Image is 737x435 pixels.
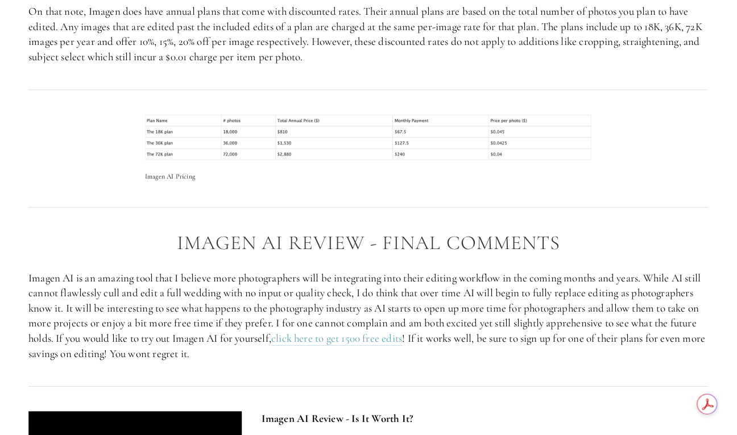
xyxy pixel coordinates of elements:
[28,4,709,64] p: On that note, Imagen does have annual plans that come with discounted rates. Their annual plans a...
[28,271,709,362] p: Imagen AI is an amazing tool that I believe more photographers will be integrating into their edi...
[271,332,402,346] a: click here to get 1500 free edits
[145,171,592,182] p: Imagen AI Pricing
[262,412,413,425] strong: Imagen AI Review - Is It Worth It?
[28,232,709,254] h2: Imagen AI Review - Final Comments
